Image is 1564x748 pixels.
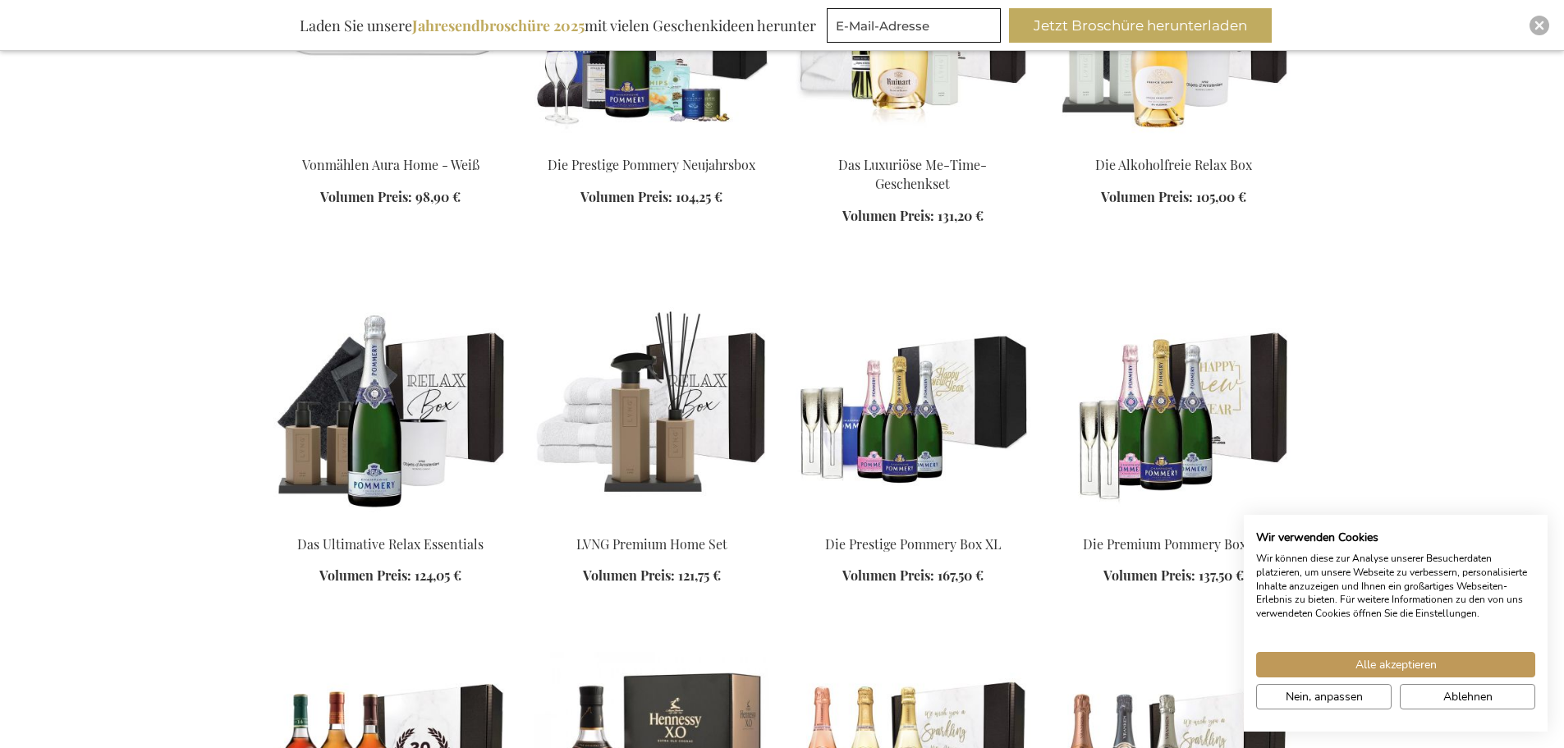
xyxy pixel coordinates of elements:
img: The Ultimate Relax Essentials [273,291,508,521]
a: Volumen Preis: 137,50 € [1103,567,1244,585]
img: LVNG Premium Home Set [534,291,769,521]
span: 137,50 € [1199,567,1244,584]
span: 104,25 € [676,188,722,205]
a: The Prestige Pommey New Year Box [534,135,769,151]
a: Die Alkoholfreie Relax Box [1095,156,1252,173]
a: LVNG Premium Home Set [576,535,727,553]
span: Volumen Preis: [842,567,934,584]
span: 121,75 € [678,567,721,584]
a: The Ultimate Relax Essentials [273,515,508,530]
a: LVNG Premium Home Set [534,515,769,530]
span: Volumen Preis: [1103,567,1195,584]
a: Das Luxuriöse Me-Time-Geschenkset [838,156,987,192]
img: The Prestige Pommery Box XL [796,291,1030,521]
span: 98,90 € [415,188,461,205]
span: Ablehnen [1443,688,1493,705]
p: Wir können diese zur Analyse unserer Besucherdaten platzieren, um unsere Webseite zu verbessern, ... [1256,552,1535,621]
a: Volumen Preis: 121,75 € [583,567,721,585]
button: Jetzt Broschüre herunterladen [1009,8,1272,43]
span: 167,50 € [938,567,984,584]
a: Die Premium Pommery Box XL [1083,535,1265,553]
b: Jahresendbroschüre 2025 [412,16,585,35]
span: Volumen Preis: [1101,188,1193,205]
a: Vonmählen Aura Home [273,135,508,151]
img: The Premium Pommery Box XL [1057,291,1291,521]
span: Volumen Preis: [583,567,675,584]
a: The Luxury Me-Time Gift Set [796,135,1030,151]
button: Akzeptieren Sie alle cookies [1256,652,1535,677]
a: The Non-Alcoholic Relax Box [1057,135,1291,151]
input: E-Mail-Adresse [827,8,1001,43]
span: Volumen Preis: [319,567,411,584]
span: 124,05 € [415,567,461,584]
a: The Prestige Pommery Box XL [796,515,1030,530]
img: Close [1534,21,1544,30]
div: Laden Sie unsere mit vielen Geschenkideen herunter [292,8,823,43]
a: Die Prestige Pommery Neujahrsbox [548,156,755,173]
span: 105,00 € [1196,188,1246,205]
h2: Wir verwenden Cookies [1256,530,1535,545]
div: Close [1530,16,1549,35]
span: Volumen Preis: [842,207,934,224]
a: Volumen Preis: 124,05 € [319,567,461,585]
a: Volumen Preis: 104,25 € [580,188,722,207]
a: The Premium Pommery Box XL [1057,515,1291,530]
form: marketing offers and promotions [827,8,1006,48]
button: Alle verweigern cookies [1400,684,1535,709]
a: Volumen Preis: 167,50 € [842,567,984,585]
span: Volumen Preis: [580,188,672,205]
a: Volumen Preis: 98,90 € [320,188,461,207]
span: Alle akzeptieren [1355,656,1437,673]
a: Volumen Preis: 105,00 € [1101,188,1246,207]
a: Volumen Preis: 131,20 € [842,207,984,226]
span: Nein, anpassen [1286,688,1363,705]
a: Das Ultimative Relax Essentials [297,535,484,553]
a: Vonmählen Aura Home - Weiß [302,156,479,173]
button: cookie Einstellungen anpassen [1256,684,1392,709]
a: Die Prestige Pommery Box XL [825,535,1001,553]
span: Volumen Preis: [320,188,412,205]
span: 131,20 € [938,207,984,224]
